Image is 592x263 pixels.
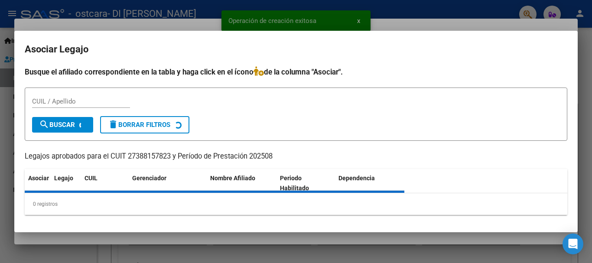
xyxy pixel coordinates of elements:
span: Asociar [28,175,49,182]
datatable-header-cell: CUIL [81,169,129,198]
button: Buscar [32,117,93,133]
div: Open Intercom Messenger [563,234,583,254]
datatable-header-cell: Nombre Afiliado [207,169,276,198]
mat-icon: search [39,119,49,130]
span: Borrar Filtros [108,121,170,129]
h2: Asociar Legajo [25,41,567,58]
span: Nombre Afiliado [210,175,255,182]
datatable-header-cell: Asociar [25,169,51,198]
datatable-header-cell: Dependencia [335,169,405,198]
datatable-header-cell: Gerenciador [129,169,207,198]
button: Borrar Filtros [100,116,189,133]
span: Periodo Habilitado [280,175,309,192]
span: Buscar [39,121,75,129]
h4: Busque el afiliado correspondiente en la tabla y haga click en el ícono de la columna "Asociar". [25,66,567,78]
div: 0 registros [25,193,567,215]
span: Dependencia [338,175,375,182]
span: Legajo [54,175,73,182]
span: CUIL [85,175,98,182]
p: Legajos aprobados para el CUIT 27388157823 y Período de Prestación 202508 [25,151,567,162]
datatable-header-cell: Periodo Habilitado [276,169,335,198]
mat-icon: delete [108,119,118,130]
span: Gerenciador [132,175,166,182]
datatable-header-cell: Legajo [51,169,81,198]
